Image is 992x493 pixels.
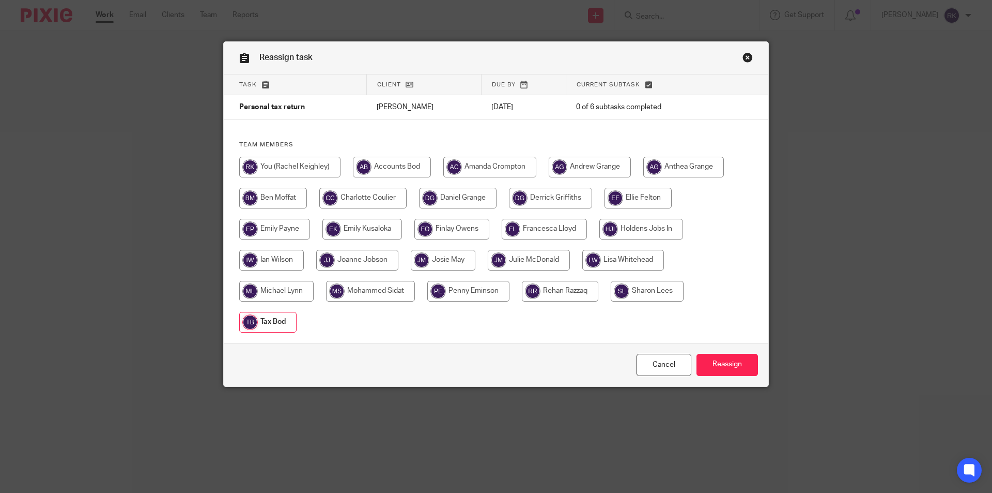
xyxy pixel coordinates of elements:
span: Personal tax return [239,104,305,111]
p: [PERSON_NAME] [377,102,471,112]
a: Close this dialog window [742,52,753,66]
span: Current subtask [577,82,640,87]
input: Reassign [696,354,758,376]
td: 0 of 6 subtasks completed [566,95,722,120]
span: Reassign task [259,53,313,62]
span: Due by [492,82,516,87]
p: [DATE] [491,102,555,112]
span: Client [377,82,401,87]
h4: Team members [239,141,753,149]
span: Task [239,82,257,87]
a: Close this dialog window [637,354,691,376]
